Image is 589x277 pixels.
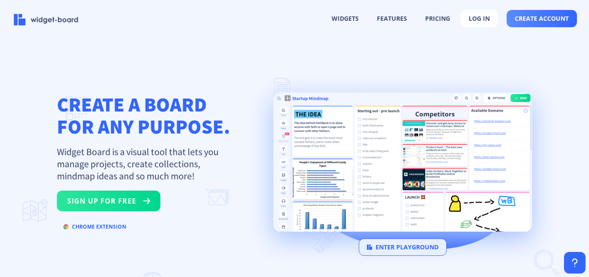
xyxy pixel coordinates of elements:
img: chrome.svg [63,224,69,229]
p: Widget Board is a visual tool that lets you manage projects, create collections, mindmap ideas an... [57,146,229,182]
span: create account [515,15,569,22]
button: pricing [417,10,458,27]
button: log in [461,10,498,27]
button: widgets [324,10,367,27]
button: sign up for free [57,191,160,211]
button: create account [507,10,577,27]
a: chrome extension [57,225,133,233]
button: chrome extension [57,220,133,234]
img: logo-name.svg [14,14,78,25]
h1: CREATE A BOARD FOR ANY PURPOSE. [57,93,230,137]
button: enter playground [359,239,447,256]
img: logo.svg [367,245,372,250]
button: features [369,10,415,27]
